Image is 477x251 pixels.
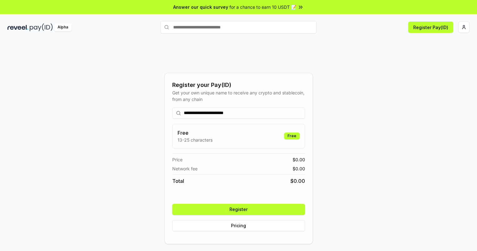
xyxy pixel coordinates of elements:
[8,23,28,31] img: reveel_dark
[172,177,184,185] span: Total
[172,220,305,231] button: Pricing
[293,156,305,163] span: $ 0.00
[293,165,305,172] span: $ 0.00
[290,177,305,185] span: $ 0.00
[178,129,213,137] h3: Free
[172,81,305,89] div: Register your Pay(ID)
[173,4,228,10] span: Answer our quick survey
[172,89,305,103] div: Get your own unique name to receive any crypto and stablecoin, from any chain
[172,156,183,163] span: Price
[408,22,453,33] button: Register Pay(ID)
[178,137,213,143] p: 13-25 characters
[172,204,305,215] button: Register
[172,165,198,172] span: Network fee
[30,23,53,31] img: pay_id
[54,23,72,31] div: Alpha
[229,4,296,10] span: for a chance to earn 10 USDT 📝
[284,133,300,139] div: Free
